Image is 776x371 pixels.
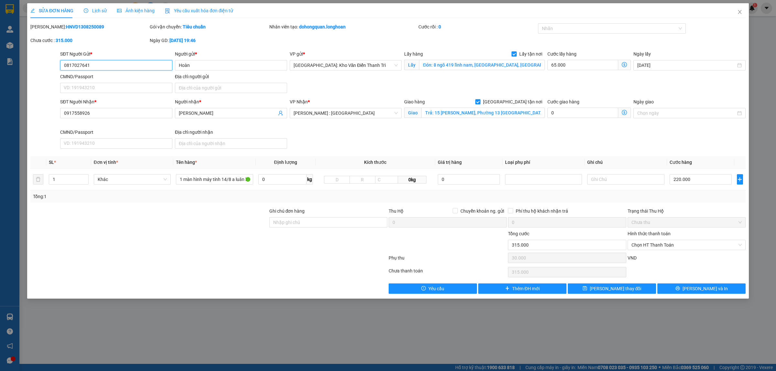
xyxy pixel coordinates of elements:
div: Chưa thanh toán [388,267,507,279]
span: Tên hàng [176,160,197,165]
div: Gói vận chuyển: [150,23,268,30]
div: Phụ thu [388,254,507,266]
input: Ngày lấy [637,62,736,69]
button: delete [33,174,43,185]
input: Ghi chú đơn hàng [269,217,387,228]
span: Hồ Chí Minh : Kho Quận 12 [294,108,398,118]
div: [PERSON_NAME]: [30,23,148,30]
span: Phí thu hộ khách nhận trả [513,207,571,215]
span: VND [628,255,637,260]
span: dollar-circle [622,110,627,115]
input: Cước lấy hàng [547,60,618,70]
span: edit [30,8,35,13]
div: Tổng: 1 [33,193,299,200]
button: Close [731,3,749,21]
label: Cước giao hàng [547,99,579,104]
span: save [583,286,587,291]
label: Ghi chú đơn hàng [269,208,305,214]
th: Loại phụ phí [502,156,585,169]
span: 0kg [398,176,426,184]
span: clock-circle [84,8,88,13]
span: Giao hàng [404,99,425,104]
span: VP Nhận [290,99,308,104]
b: Tiêu chuẩn [183,24,206,29]
input: Lấy tận nơi [419,60,545,70]
span: Lấy tận nơi [517,50,545,58]
div: Trạng thái Thu Hộ [628,207,746,215]
div: CMND/Passport [60,73,172,80]
div: SĐT Người Gửi [60,50,172,58]
span: plus [737,177,743,182]
input: Ghi Chú [587,174,664,185]
span: [GEOGRAPHIC_DATA] tận nơi [480,98,545,105]
div: Cước rồi : [418,23,536,30]
span: kg [307,174,313,185]
span: printer [675,286,680,291]
div: Nhân viên tạo: [269,23,417,30]
span: Yêu cầu xuất hóa đơn điện tử [165,8,233,13]
input: D [324,176,350,184]
span: picture [117,8,122,13]
div: Chưa cước : [30,37,148,44]
input: Địa chỉ của người gửi [175,83,287,93]
button: plusThêm ĐH mới [478,283,566,294]
span: Chọn HT Thanh Toán [631,240,742,250]
span: SL [49,160,54,165]
span: Cước hàng [670,160,692,165]
span: Lấy hàng [404,51,423,57]
div: Người gửi [175,50,287,58]
label: Ngày lấy [633,51,651,57]
div: Người nhận [175,98,287,105]
div: SĐT Người Nhận [60,98,172,105]
th: Ghi chú [585,156,667,169]
span: Hà Nội: Kho Văn Điển Thanh Trì [294,60,398,70]
b: 0 [438,24,441,29]
span: Giá trị hàng [438,160,462,165]
input: VD: Bàn, Ghế [176,174,253,185]
b: [DATE] 19:46 [169,38,196,43]
input: Địa chỉ của người nhận [175,138,287,149]
span: Tổng cước [508,231,529,236]
input: Ngày giao [637,110,736,117]
span: Thu Hộ [389,208,404,214]
input: Cước giao hàng [547,108,618,118]
span: [PERSON_NAME] thay đổi [590,285,641,292]
label: Hình thức thanh toán [628,231,671,236]
span: dollar-circle [622,62,627,67]
div: Ngày GD: [150,37,268,44]
span: Khác [98,175,167,184]
span: user-add [278,111,283,116]
span: Yêu cầu [428,285,444,292]
b: 315.000 [56,38,72,43]
span: exclamation-circle [421,286,426,291]
label: Cước lấy hàng [547,51,577,57]
input: C [375,176,398,184]
span: Thêm ĐH mới [512,285,540,292]
span: Lịch sử [84,8,107,13]
span: SỬA ĐƠN HÀNG [30,8,73,13]
button: save[PERSON_NAME] thay đổi [568,283,656,294]
span: Chuyển khoản ng. gửi [458,207,507,215]
div: Địa chỉ người gửi [175,73,287,80]
span: Kích thước [364,160,386,165]
button: exclamation-circleYêu cầu [389,283,477,294]
b: HNVD1308250089 [66,24,104,29]
button: printer[PERSON_NAME] và In [657,283,746,294]
span: close [737,9,742,15]
img: icon [165,8,170,14]
div: Địa chỉ người nhận [175,129,287,136]
span: Định lượng [274,160,297,165]
div: CMND/Passport [60,129,172,136]
span: Chưa thu [631,217,742,227]
span: [PERSON_NAME] và In [683,285,728,292]
input: Giao tận nơi [421,108,545,118]
span: Lấy [404,60,419,70]
button: plus [737,174,743,185]
span: Ảnh kiện hàng [117,8,155,13]
span: Giao [404,108,421,118]
input: R [350,176,375,184]
b: dohongquan.longhoan [299,24,346,29]
div: VP gửi [290,50,402,58]
span: plus [505,286,510,291]
label: Ngày giao [633,99,654,104]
